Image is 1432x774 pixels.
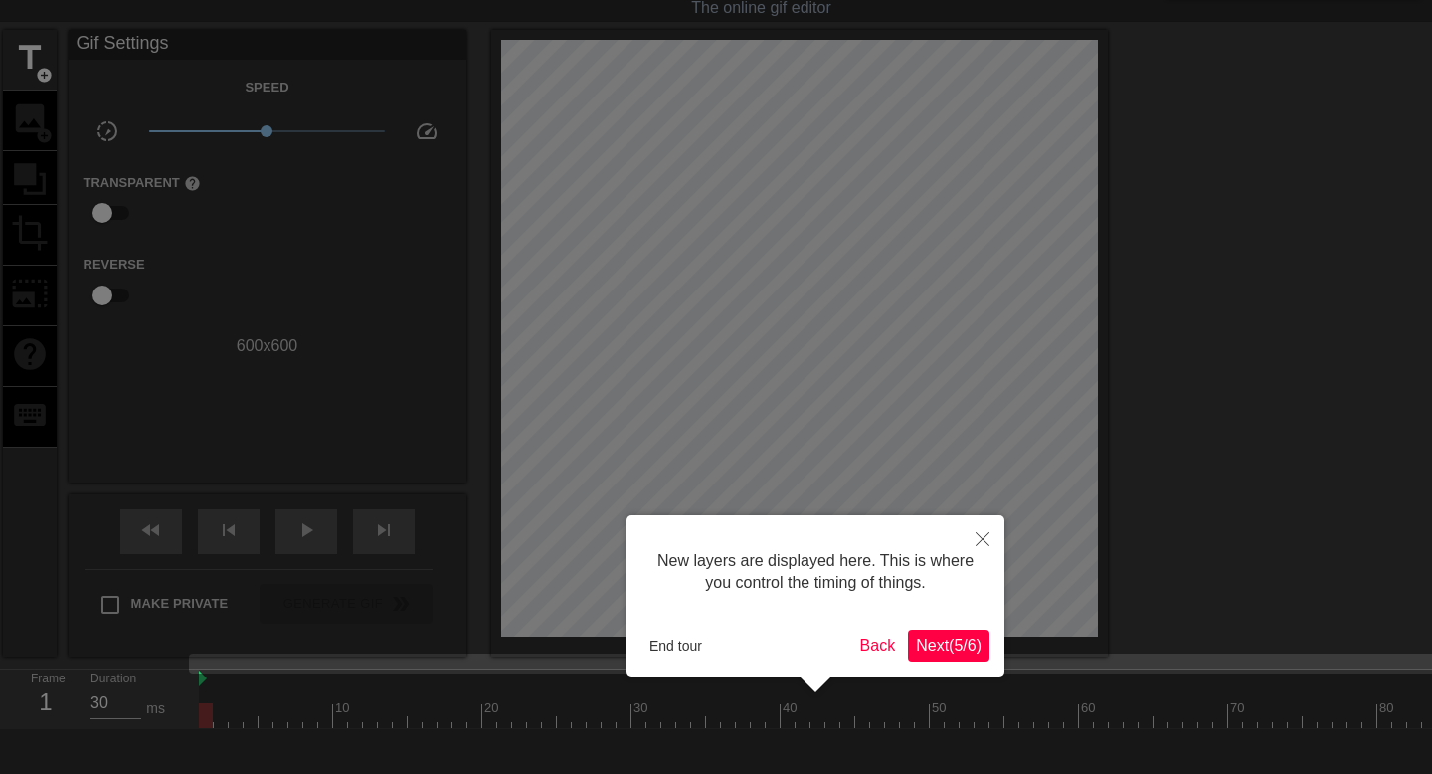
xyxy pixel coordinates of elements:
[961,515,1004,561] button: Close
[852,630,904,662] button: Back
[641,631,710,661] button: End tour
[641,530,989,615] div: New layers are displayed here. This is where you control the timing of things.
[908,630,989,662] button: Next
[916,637,982,654] span: Next ( 5 / 6 )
